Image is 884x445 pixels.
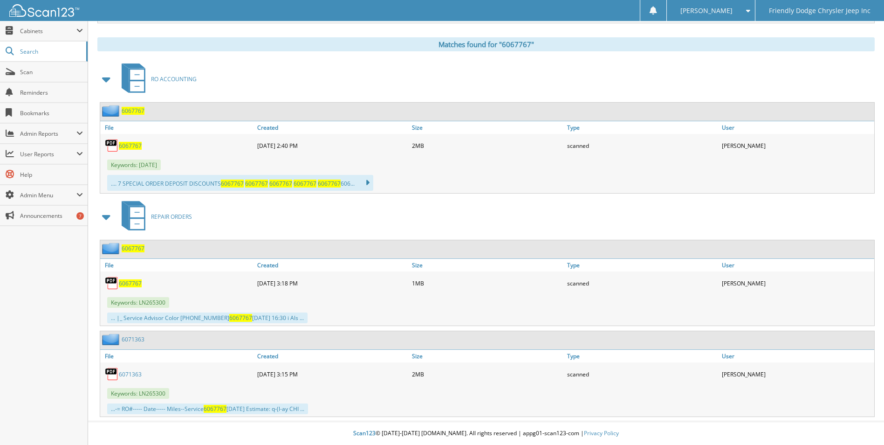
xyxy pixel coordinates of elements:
span: RO ACCOUNTING [151,75,197,83]
a: Created [255,350,410,362]
a: Type [565,259,720,271]
span: Admin Reports [20,130,76,138]
a: 6067767 [122,107,144,115]
span: Search [20,48,82,56]
div: [DATE] 2:40 PM [255,136,410,155]
div: 2MB [410,365,564,383]
a: RO ACCOUNTING [116,61,197,97]
span: 6067767 [269,180,292,188]
img: scan123-logo-white.svg [9,4,79,17]
div: [PERSON_NAME] [720,274,874,292]
span: 6067767 [221,180,244,188]
span: 6067767 [245,180,268,188]
a: Size [410,350,564,362]
span: Keywords: LN265300 [107,297,169,308]
div: Matches found for "6067767" [97,37,875,51]
div: © [DATE]-[DATE] [DOMAIN_NAME]. All rights reserved | appg01-scan123-com | [88,422,884,445]
a: 6071363 [122,335,144,343]
a: Privacy Policy [584,429,619,437]
span: Bookmarks [20,109,83,117]
div: 7 [76,212,84,220]
div: [DATE] 3:18 PM [255,274,410,292]
div: scanned [565,365,720,383]
div: scanned [565,136,720,155]
a: 6067767 [122,244,144,252]
img: PDF.png [105,367,119,381]
span: Admin Menu [20,191,76,199]
img: folder2.png [102,334,122,345]
span: Reminders [20,89,83,97]
a: Type [565,350,720,362]
a: Size [410,121,564,134]
a: User [720,350,874,362]
div: ... |_ Service Advisor Color [PHONE_NUMBER] [DATE] 16:30 i Als ... [107,313,308,323]
div: .... 7 SPECIAL ORDER DEPOSIT DISCOUNTS 606... [107,175,373,191]
img: PDF.png [105,276,119,290]
div: 2MB [410,136,564,155]
img: PDF.png [105,139,119,153]
span: Scan [20,68,83,76]
span: 6067767 [204,405,226,413]
span: User Reports [20,150,76,158]
a: File [100,259,255,271]
a: Type [565,121,720,134]
div: [PERSON_NAME] [720,136,874,155]
span: Announcements [20,212,83,220]
span: 6067767 [229,314,252,322]
img: folder2.png [102,243,122,254]
a: Created [255,259,410,271]
a: User [720,259,874,271]
span: Help [20,171,83,179]
a: 6067767 [119,279,142,287]
div: scanned [565,274,720,292]
div: ...-= RO#----- Date----- Miles--Service [DATE] Estimate: q-(l-ay CHI ... [107,403,308,414]
span: 6067767 [294,180,316,188]
span: [PERSON_NAME] [680,8,733,14]
img: folder2.png [102,105,122,117]
div: 1MB [410,274,564,292]
div: [DATE] 3:15 PM [255,365,410,383]
span: Keywords: LN265300 [107,388,169,399]
a: REPAIR ORDERS [116,198,192,235]
span: REPAIR ORDERS [151,213,192,221]
a: User [720,121,874,134]
span: Keywords: [DATE] [107,160,161,170]
a: Size [410,259,564,271]
a: File [100,121,255,134]
span: 6067767 [318,180,341,188]
span: Cabinets [20,27,76,35]
iframe: Chat Widget [837,400,884,445]
div: [PERSON_NAME] [720,365,874,383]
a: 6067767 [119,142,142,150]
span: Scan123 [353,429,376,437]
a: File [100,350,255,362]
a: Created [255,121,410,134]
a: 6071363 [119,370,142,378]
span: Friendly Dodge Chrysler Jeep Inc [769,8,870,14]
